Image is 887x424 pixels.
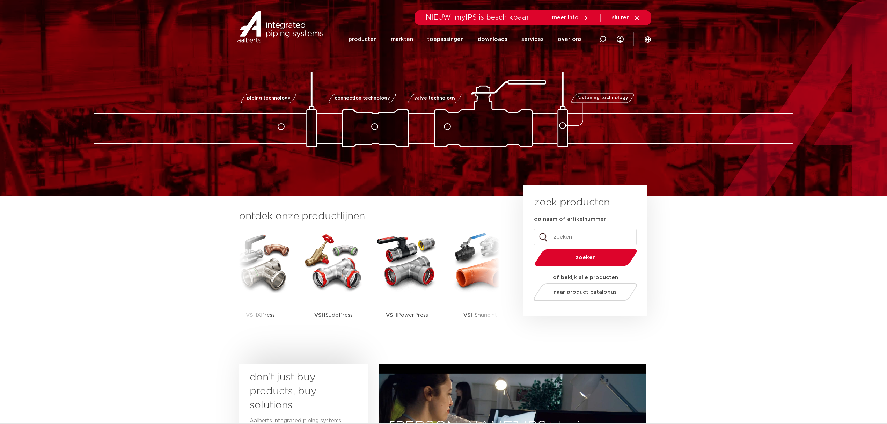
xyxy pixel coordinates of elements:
div: my IPS [617,25,624,53]
strong: VSH [386,313,397,318]
a: markten [391,25,413,53]
p: Shurjoint [463,293,497,337]
span: piping technology [247,96,290,101]
nav: Menu [349,25,582,53]
span: fastening technology [577,96,628,101]
span: meer info [552,15,579,20]
span: valve technology [414,96,455,101]
a: VSHShurjoint [449,231,512,337]
h3: don’t just buy products, buy solutions [250,371,345,412]
a: naar product catalogus [532,283,639,301]
input: zoeken [534,229,637,245]
strong: VSH [246,313,257,318]
button: zoeken [532,249,640,266]
h3: ontdek onze productlijnen [239,210,500,224]
label: op naam of artikelnummer [534,216,606,223]
span: zoeken [552,255,619,260]
a: services [521,25,544,53]
p: XPress [246,293,275,337]
a: VSHXPress [229,231,292,337]
a: VSHSudoPress [302,231,365,337]
a: over ons [558,25,582,53]
span: NIEUW: myIPS is beschikbaar [426,14,529,21]
a: meer info [552,15,589,21]
a: producten [349,25,377,53]
p: SudoPress [314,293,353,337]
strong: VSH [314,313,325,318]
span: connection technology [335,96,390,101]
h3: zoek producten [534,196,610,210]
a: downloads [478,25,507,53]
strong: of bekijk alle producten [553,275,618,280]
span: naar product catalogus [554,290,617,295]
a: VSHPowerPress [375,231,438,337]
a: sluiten [612,15,640,21]
strong: VSH [463,313,475,318]
a: toepassingen [427,25,464,53]
span: sluiten [612,15,630,20]
p: PowerPress [386,293,428,337]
